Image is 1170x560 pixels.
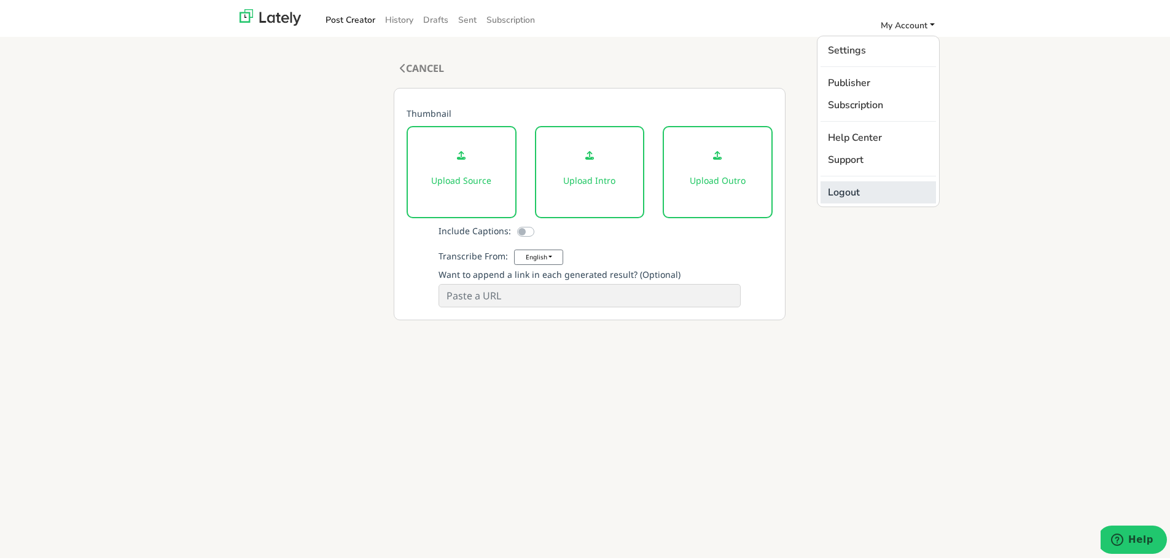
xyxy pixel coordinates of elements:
a: History [380,7,418,28]
p: Upload Outro [685,172,750,184]
a: Help Center [821,124,936,146]
a: Subscription [482,7,540,28]
span: Sent [458,12,477,23]
p: Thumbnail [407,105,773,117]
a: Support [821,146,936,168]
p: Include Captions: [439,222,511,235]
a: Publisher [821,69,936,92]
p: Upload Source [429,172,494,184]
a: Drafts [418,7,453,28]
a: CANCEL [400,59,444,73]
a: Post Creator [321,7,380,28]
p: Want to append a link in each generated result? (Optional) [439,266,740,278]
a: My Account [876,13,940,33]
iframe: Opens a widget where you can find more information [1101,523,1167,554]
a: Subscription [821,92,936,114]
span: Transcribe From: [439,247,508,266]
img: lately_logo_nav.700ca2e7.jpg [240,7,301,23]
p: Upload Intro [558,172,622,184]
a: Settings [821,37,936,59]
a: Sent [453,7,482,28]
span: My Account [881,17,927,29]
button: English [514,247,563,262]
input: Paste a URL [439,282,740,305]
ul: My Account [817,33,940,205]
a: Logout [821,179,936,201]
